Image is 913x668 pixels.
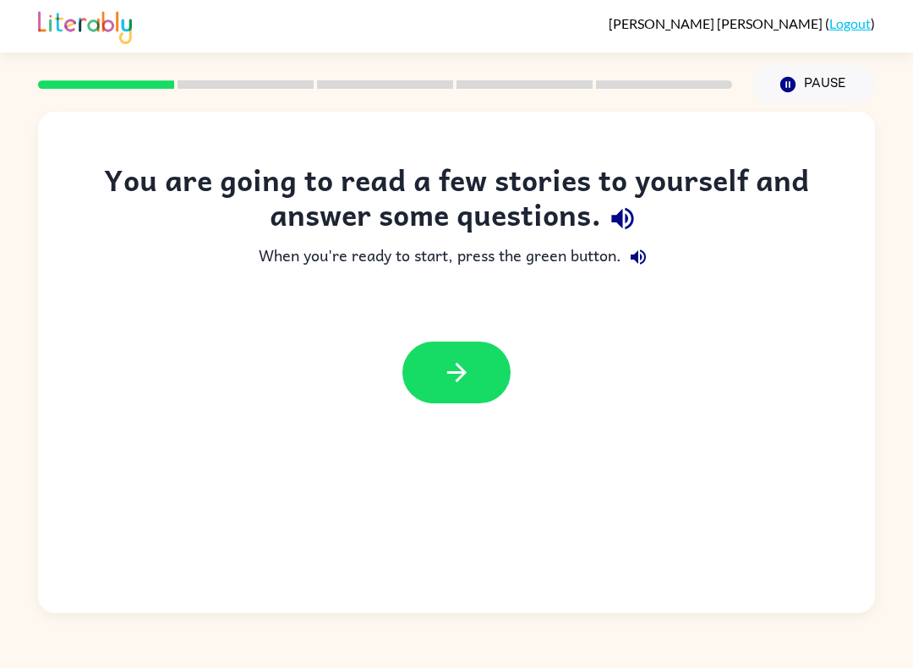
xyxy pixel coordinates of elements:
[609,15,825,31] span: [PERSON_NAME] [PERSON_NAME]
[72,162,841,240] div: You are going to read a few stories to yourself and answer some questions.
[829,15,871,31] a: Logout
[72,240,841,274] div: When you're ready to start, press the green button.
[609,15,875,31] div: ( )
[38,7,132,44] img: Literably
[752,65,875,104] button: Pause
